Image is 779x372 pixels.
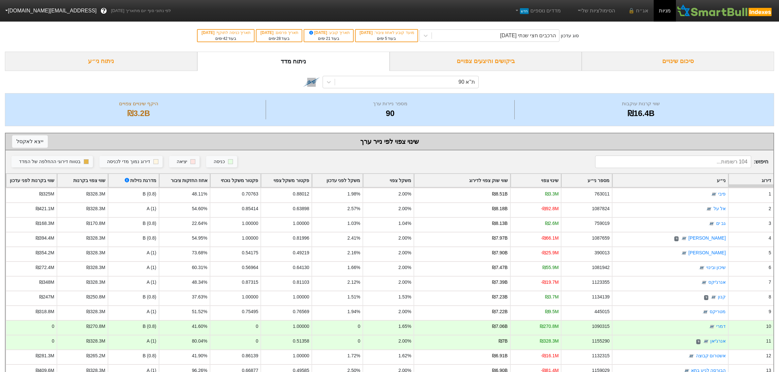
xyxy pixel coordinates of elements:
[708,221,715,227] img: tase link
[492,352,507,359] div: ₪6.91B
[108,174,159,187] div: Toggle SortBy
[192,323,207,330] div: 41.60%
[592,205,610,212] div: 1087824
[492,279,507,286] div: ₪7.39B
[86,249,105,256] div: ₪328.3M
[260,30,298,36] div: תאריך פרסום :
[681,235,687,242] img: tase link
[12,137,767,146] div: שינוי צפוי לפי נייר ערך
[201,30,251,36] div: תאריך כניסה לתוקף :
[36,264,54,271] div: ₪272.4M
[202,30,216,35] span: [DATE]
[86,205,105,212] div: ₪328.3M
[766,323,771,330] div: 10
[710,294,717,301] img: tase link
[192,308,207,315] div: 51.52%
[492,205,507,212] div: ₪8.18B
[192,220,207,227] div: 22.64%
[293,323,309,330] div: 1.00000
[36,235,54,242] div: ₪394.4M
[108,276,159,291] div: A (1)
[192,205,207,212] div: 54.60%
[592,279,610,286] div: 1123355
[688,236,726,241] a: [PERSON_NAME]
[347,191,360,197] div: 1.98%
[261,174,311,187] div: Toggle SortBy
[766,352,771,359] div: 12
[592,338,610,345] div: 1155290
[545,220,559,227] div: ₪2.6M
[260,36,298,42] div: בעוד ימים
[52,338,54,345] div: 0
[398,323,411,330] div: 1.65%
[159,174,210,187] div: Toggle SortBy
[312,174,363,187] div: Toggle SortBy
[592,352,610,359] div: 1132315
[398,205,411,212] div: 2.00%
[594,220,610,227] div: 759019
[347,264,360,271] div: 1.66%
[769,308,771,315] div: 9
[108,349,159,364] div: B (0.8)
[256,323,258,330] div: 0
[293,352,309,359] div: 1.00000
[769,191,771,197] div: 1
[303,74,320,91] img: tase link
[492,191,507,197] div: ₪8.51B
[242,279,258,286] div: 0.87315
[769,279,771,286] div: 7
[710,339,726,344] a: אנרג'יאן
[706,206,712,212] img: tase link
[214,158,225,165] div: כניסה
[293,279,309,286] div: 0.81103
[108,305,159,320] div: A (1)
[293,249,309,256] div: 0.49219
[561,32,579,39] div: סוג עדכון
[108,202,159,217] div: A (1)
[769,294,771,300] div: 8
[706,265,726,270] a: שיכון ובינוי
[169,156,200,168] button: יציאה
[699,265,705,271] img: tase link
[293,220,309,227] div: 1.00000
[398,220,411,227] div: 1.04%
[347,220,360,227] div: 1.03%
[276,36,281,41] span: 28
[326,36,330,41] span: 21
[86,352,105,359] div: ₪265.2M
[102,7,106,15] span: ?
[398,338,411,345] div: 2.00%
[545,294,559,300] div: ₪3.7M
[242,308,258,315] div: 0.75495
[398,279,411,286] div: 2.00%
[242,191,258,197] div: 0.70763
[347,308,360,315] div: 1.94%
[594,249,610,256] div: 390013
[124,177,156,184] div: מדרגת נזילות
[708,280,726,285] a: אנרג'יקס
[359,36,414,42] div: בעוד ימים
[210,174,261,187] div: Toggle SortBy
[363,174,414,187] div: Toggle SortBy
[347,205,360,212] div: 2.57%
[197,52,390,71] div: ניתוח מדד
[612,174,728,187] div: Toggle SortBy
[36,249,54,256] div: ₪354.2M
[201,36,251,42] div: בעוד ימים
[293,235,309,242] div: 0.81996
[52,323,54,330] div: 0
[681,250,687,257] img: tase link
[192,264,207,271] div: 60.31%
[594,191,610,197] div: 763011
[492,220,507,227] div: ₪8.13B
[541,352,558,359] div: -₪16.1M
[36,220,54,227] div: ₪168.3M
[398,191,411,197] div: 2.00%
[242,352,258,359] div: 0.86139
[561,174,612,187] div: Toggle SortBy
[718,192,726,197] a: פיבי
[242,235,258,242] div: 1.00000
[702,309,709,315] img: tase link
[293,205,309,212] div: 0.63898
[86,294,105,300] div: ₪250.8M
